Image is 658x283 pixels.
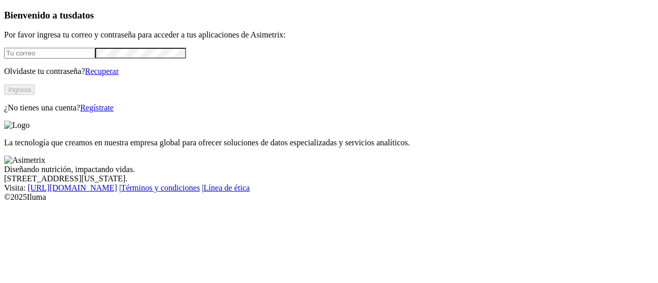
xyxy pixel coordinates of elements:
[85,67,119,76] a: Recuperar
[4,84,35,95] button: Ingresa
[4,165,654,174] div: Diseñando nutrición, impactando vidas.
[4,67,654,76] p: Olvidaste tu contraseña?
[4,138,654,147] p: La tecnología que creamos en nuestra empresa global para ofrecer soluciones de datos especializad...
[204,183,250,192] a: Línea de ética
[72,10,94,21] span: datos
[28,183,117,192] a: [URL][DOMAIN_NAME]
[4,174,654,183] div: [STREET_ADDRESS][US_STATE].
[4,30,654,40] p: Por favor ingresa tu correo y contraseña para acceder a tus aplicaciones de Asimetrix:
[4,183,654,193] div: Visita : | |
[4,193,654,202] div: © 2025 Iluma
[4,103,654,112] p: ¿No tienes una cuenta?
[4,156,45,165] img: Asimetrix
[121,183,200,192] a: Términos y condiciones
[4,121,30,130] img: Logo
[80,103,114,112] a: Regístrate
[4,48,95,59] input: Tu correo
[4,10,654,21] h3: Bienvenido a tus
